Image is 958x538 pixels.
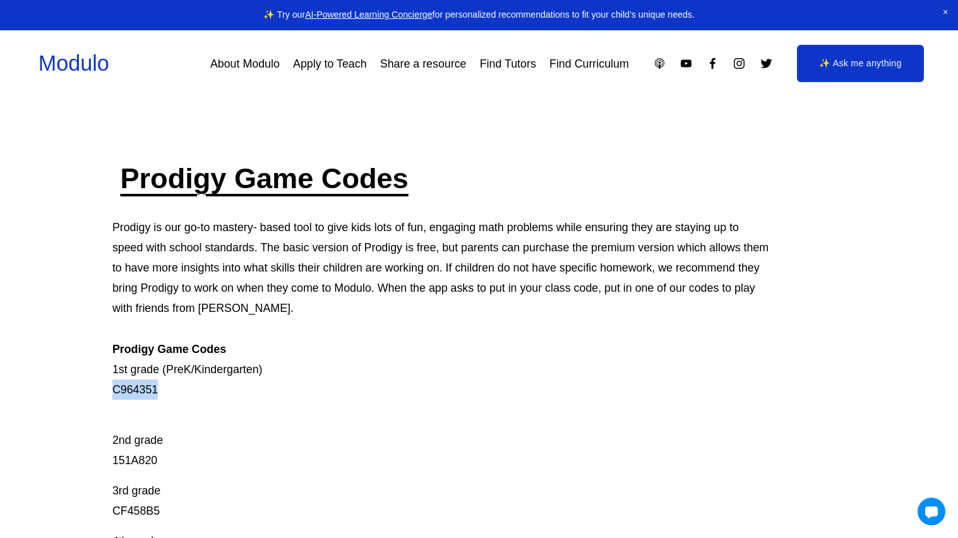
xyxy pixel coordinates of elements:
[112,217,772,400] p: Prodigy is our go-to mastery- based tool to give kids lots of fun, engaging math problems while e...
[380,52,467,75] a: Share a resource
[293,52,367,75] a: Apply to Teach
[733,57,746,70] a: Instagram
[680,57,693,70] a: YouTube
[112,343,226,356] strong: Prodigy Game Codes
[480,52,536,75] a: Find Tutors
[210,52,280,75] a: About Modulo
[305,9,432,20] a: AI-Powered Learning Concierge
[797,45,925,83] a: ✨ Ask me anything
[760,57,773,70] a: Twitter
[120,162,408,194] a: Prodigy Game Codes
[112,481,772,521] p: 3rd grade CF458B5
[653,57,666,70] a: Apple Podcasts
[549,52,629,75] a: Find Curriculum
[39,51,109,75] a: Modulo
[112,410,772,470] p: 2nd grade 151A820
[706,57,719,70] a: Facebook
